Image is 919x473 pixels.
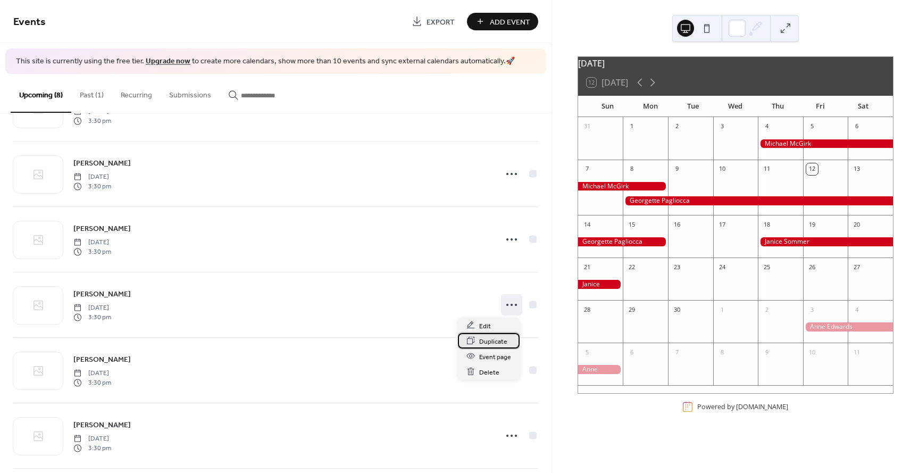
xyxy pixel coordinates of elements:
[671,121,683,132] div: 2
[73,288,131,300] span: [PERSON_NAME]
[581,121,593,132] div: 31
[671,304,683,316] div: 30
[806,219,818,230] div: 19
[626,261,638,273] div: 22
[73,182,111,192] span: 3:30 pm
[716,346,728,358] div: 8
[73,172,111,181] span: [DATE]
[578,237,668,246] div: Georgette Pagliocca
[581,304,593,316] div: 28
[578,182,668,191] div: Michael McGirk
[73,353,131,366] a: [PERSON_NAME]
[851,261,863,273] div: 27
[73,223,131,234] span: [PERSON_NAME]
[427,16,455,28] span: Export
[851,304,863,316] div: 4
[799,96,842,117] div: Fri
[490,16,530,28] span: Add Event
[404,13,463,30] a: Export
[671,219,683,230] div: 16
[758,237,893,246] div: Janice Sommer
[479,336,507,347] span: Duplicate
[623,196,893,205] div: Georgette Pagliocca
[73,222,131,235] a: [PERSON_NAME]
[581,163,593,175] div: 7
[626,346,638,358] div: 6
[587,96,629,117] div: Sun
[578,57,893,70] div: [DATE]
[697,402,788,411] div: Powered by
[467,13,538,30] button: Add Event
[716,163,728,175] div: 10
[73,368,111,378] span: [DATE]
[851,219,863,230] div: 20
[671,163,683,175] div: 9
[112,74,161,112] button: Recurring
[716,219,728,230] div: 17
[761,219,773,230] div: 18
[716,304,728,316] div: 1
[73,419,131,430] span: [PERSON_NAME]
[629,96,672,117] div: Mon
[73,378,111,388] span: 3:30 pm
[479,367,499,378] span: Delete
[761,346,773,358] div: 9
[161,74,220,112] button: Submissions
[806,121,818,132] div: 5
[73,288,131,300] a: [PERSON_NAME]
[671,346,683,358] div: 7
[757,96,799,117] div: Thu
[842,96,884,117] div: Sat
[581,346,593,358] div: 5
[761,261,773,273] div: 25
[626,121,638,132] div: 1
[13,12,46,32] span: Events
[806,304,818,316] div: 3
[761,163,773,175] div: 11
[73,313,111,322] span: 3:30 pm
[672,96,714,117] div: Tue
[714,96,757,117] div: Wed
[11,74,71,113] button: Upcoming (8)
[761,304,773,316] div: 2
[736,402,788,411] a: [DOMAIN_NAME]
[578,365,623,374] div: Anne Edwards
[806,346,818,358] div: 10
[73,237,111,247] span: [DATE]
[851,121,863,132] div: 6
[73,354,131,365] span: [PERSON_NAME]
[581,261,593,273] div: 21
[716,121,728,132] div: 3
[716,261,728,273] div: 24
[73,434,111,443] span: [DATE]
[73,157,131,169] a: [PERSON_NAME]
[851,346,863,358] div: 11
[578,280,623,289] div: Janice Sommer
[851,163,863,175] div: 13
[73,303,111,312] span: [DATE]
[479,351,511,362] span: Event page
[581,219,593,230] div: 14
[626,163,638,175] div: 8
[806,261,818,273] div: 26
[626,304,638,316] div: 29
[626,219,638,230] div: 15
[146,54,190,69] a: Upgrade now
[73,419,131,431] a: [PERSON_NAME]
[761,121,773,132] div: 4
[73,444,111,453] span: 3:30 pm
[671,261,683,273] div: 23
[479,320,491,331] span: Edit
[71,74,112,112] button: Past (1)
[803,322,893,331] div: Anne Edwards
[73,247,111,257] span: 3:30 pm
[758,139,893,148] div: Michael McGirk
[73,117,111,126] span: 3:30 pm
[806,163,818,175] div: 12
[16,56,515,67] span: This site is currently using the free tier. to create more calendars, show more than 10 events an...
